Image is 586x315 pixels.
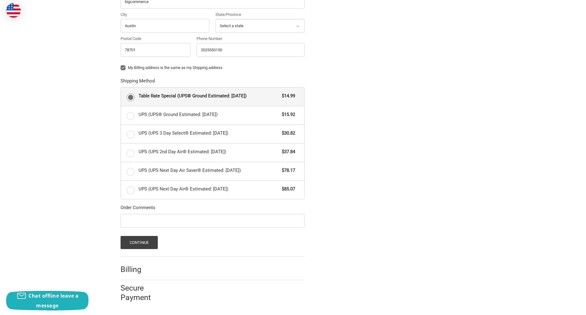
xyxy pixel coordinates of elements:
[279,186,295,193] span: $85.07
[279,167,295,174] span: $78.17
[121,65,305,70] label: My Billing address is the same as my Shipping address
[121,12,210,18] label: City
[121,283,162,302] h2: Secure Payment
[279,92,295,100] span: $14.99
[6,291,89,310] button: Chat offline leave a message
[121,204,155,214] legend: Order Comments
[121,236,158,249] button: Continue
[197,36,305,42] label: Phone Number
[51,3,70,8] span: Checkout
[139,130,279,137] span: UPS (UPS 3 Day Select® Estimated: [DATE])
[121,36,191,42] label: Postal Code
[139,167,279,174] span: UPS (UPS Next Day Air Saver® Estimated: [DATE])
[121,265,156,274] h2: Billing
[215,12,305,18] label: State/Province
[279,111,295,118] span: $15.92
[139,111,279,118] span: UPS (UPS® Ground Estimated: [DATE])
[139,186,279,193] span: UPS (UPS Next Day Air® Estimated: [DATE])
[28,292,78,309] span: Chat offline leave a message
[6,3,21,18] img: duty and tax information for United States
[139,148,279,155] span: UPS (UPS 2nd Day Air® Estimated: [DATE])
[139,92,279,100] span: Table Rate Special (UPS® Ground Estimated: [DATE])
[121,78,155,87] legend: Shipping Method
[279,148,295,155] span: $37.84
[279,130,295,137] span: $30.82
